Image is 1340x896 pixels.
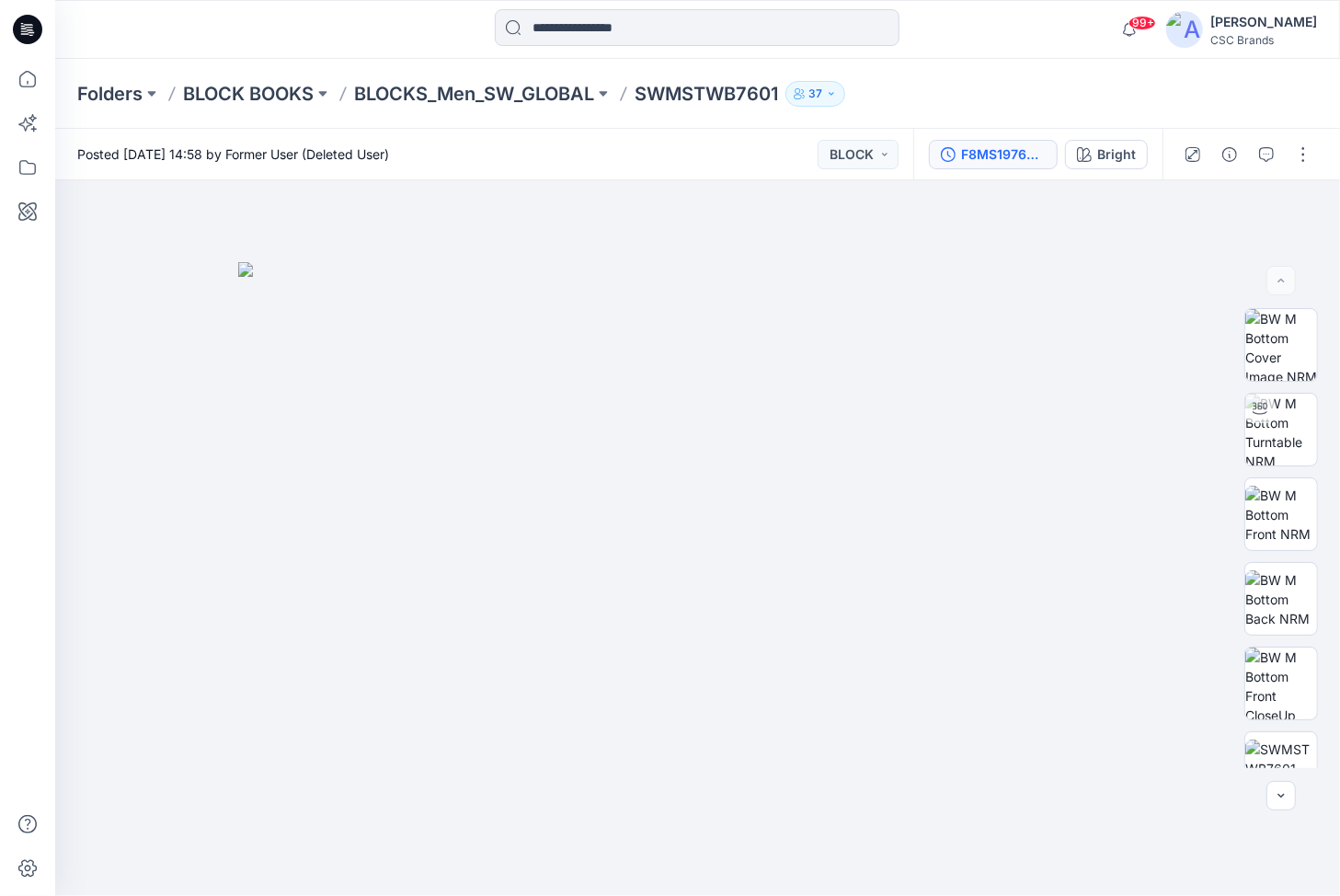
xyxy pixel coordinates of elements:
[238,262,1158,896] img: eyJhbGciOiJIUzI1NiIsImtpZCI6IjAiLCJzbHQiOiJzZXMiLCJ0eXAiOiJKV1QifQ.eyJkYXRhIjp7InR5cGUiOiJzdG9yYW...
[1245,570,1317,628] img: BW M Bottom Back NRM
[1245,394,1317,465] img: BW M Bottom Turntable NRM
[961,144,1046,165] div: F8MS197653_SWMSTWB7601_F18_GLSTR_VFA
[225,146,389,162] a: Former User (Deleted User)
[77,81,143,107] a: Folders
[1245,648,1317,719] img: BW M Bottom Front CloseUp NRM
[183,81,314,107] a: BLOCK BOOKS
[1245,486,1317,544] img: BW M Bottom Front NRM
[929,140,1058,169] button: F8MS197653_SWMSTWB7601_F18_GLSTR_VFA
[77,144,389,164] span: Posted [DATE] 14:58 by
[354,81,594,107] a: BLOCKS_Men_SW_GLOBAL
[808,84,822,104] p: 37
[1245,309,1317,381] img: BW M Bottom Cover Image NRM
[635,81,778,107] p: SWMSTWB7601
[1166,11,1203,48] img: avatar
[1215,140,1244,169] button: Details
[1210,33,1317,47] div: CSC Brands
[1210,11,1317,33] div: [PERSON_NAME]
[1065,140,1148,169] button: Bright
[1128,16,1156,30] span: 99+
[1245,740,1317,798] img: SWMSTWB7601 MC
[1097,144,1136,165] div: Bright
[785,81,845,107] button: 37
